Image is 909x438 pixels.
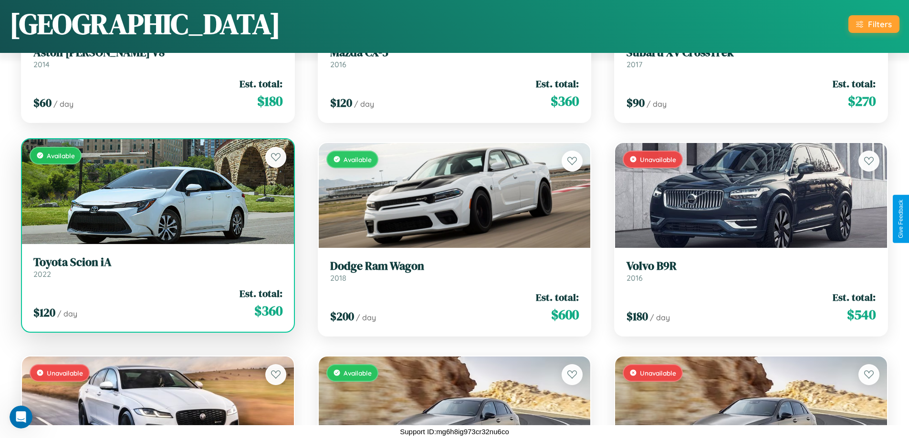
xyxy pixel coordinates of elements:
[33,46,282,60] h3: Aston [PERSON_NAME] V8
[47,152,75,160] span: Available
[10,406,32,428] iframe: Intercom live chat
[330,259,579,283] a: Dodge Ram Wagon2018
[627,259,876,273] h3: Volvo B9R
[330,95,352,111] span: $ 120
[400,425,509,438] p: Support ID: mg6h8ig973cr32nu6co
[536,290,579,304] span: Est. total:
[10,4,281,43] h1: [GEOGRAPHIC_DATA]
[47,369,83,377] span: Unavailable
[344,369,372,377] span: Available
[33,95,52,111] span: $ 60
[254,301,282,320] span: $ 360
[33,305,55,320] span: $ 120
[354,99,374,109] span: / day
[627,46,876,60] h3: Subaru XV CrossTrek
[627,308,648,324] span: $ 180
[627,95,645,111] span: $ 90
[257,92,282,111] span: $ 180
[344,155,372,163] span: Available
[330,308,354,324] span: $ 200
[833,290,876,304] span: Est. total:
[551,92,579,111] span: $ 360
[848,15,899,33] button: Filters
[833,77,876,91] span: Est. total:
[627,273,643,283] span: 2016
[650,313,670,322] span: / day
[356,313,376,322] span: / day
[330,60,346,69] span: 2016
[640,369,676,377] span: Unavailable
[536,77,579,91] span: Est. total:
[240,286,282,300] span: Est. total:
[33,60,50,69] span: 2014
[330,46,579,60] h3: Mazda CX-5
[33,255,282,269] h3: Toyota Scion iA
[57,309,77,318] span: / day
[330,273,346,283] span: 2018
[33,46,282,69] a: Aston [PERSON_NAME] V82014
[53,99,73,109] span: / day
[33,255,282,279] a: Toyota Scion iA2022
[640,155,676,163] span: Unavailable
[240,77,282,91] span: Est. total:
[647,99,667,109] span: / day
[868,19,892,29] div: Filters
[33,269,51,279] span: 2022
[627,46,876,69] a: Subaru XV CrossTrek2017
[847,305,876,324] span: $ 540
[898,200,904,238] div: Give Feedback
[848,92,876,111] span: $ 270
[330,259,579,273] h3: Dodge Ram Wagon
[330,46,579,69] a: Mazda CX-52016
[627,60,642,69] span: 2017
[551,305,579,324] span: $ 600
[627,259,876,283] a: Volvo B9R2016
